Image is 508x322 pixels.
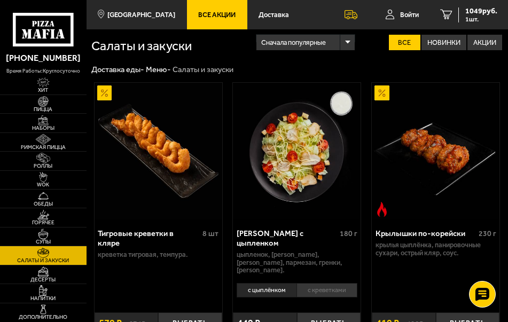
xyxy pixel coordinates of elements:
[467,35,502,50] label: Акции
[107,11,175,18] span: [GEOGRAPHIC_DATA]
[479,229,496,238] span: 230 г
[237,229,337,248] div: [PERSON_NAME] с цыпленком
[465,16,497,22] span: 1 шт.
[389,35,420,50] label: Все
[237,283,297,297] li: с цыплёнком
[259,11,289,18] span: Доставка
[376,229,476,239] div: Крылышки по-корейски
[202,229,218,238] span: 8 шт
[173,65,233,75] div: Салаты и закуски
[237,251,357,275] p: цыпленок, [PERSON_NAME], [PERSON_NAME], пармезан, гренки, [PERSON_NAME].
[400,11,419,18] span: Войти
[233,83,361,219] img: Салат Цезарь с цыпленком
[374,202,389,217] img: Острое блюдо
[97,85,112,100] img: Акционный
[421,35,466,50] label: Новинки
[340,229,357,238] span: 180 г
[146,65,171,74] a: Меню-
[372,83,499,219] img: Крылышки по-корейски
[91,40,256,52] h1: Салаты и закуски
[95,83,222,219] img: Тигровые креветки в кляре
[91,65,144,74] a: Доставка еды-
[465,7,497,15] span: 1049 руб.
[376,241,496,257] p: крылья цыплёнка, панировочные сухари, острый кляр, соус.
[296,283,357,297] li: с креветками
[372,83,499,219] a: АкционныйОстрое блюдоКрылышки по-корейски
[98,251,218,259] p: креветка тигровая, темпура.
[98,229,200,248] div: Тигровые креветки в кляре
[198,11,236,18] span: Все Акции
[261,33,326,52] span: Сначала популярные
[233,280,361,309] div: 0
[95,83,222,219] a: АкционныйТигровые креветки в кляре
[374,85,389,100] img: Акционный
